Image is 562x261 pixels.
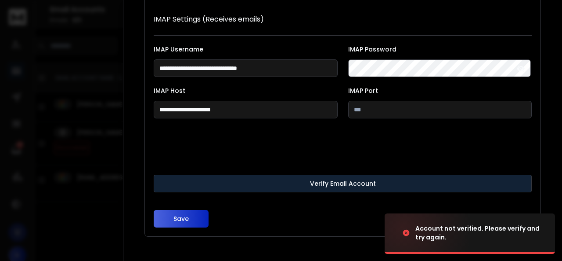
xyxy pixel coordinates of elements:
[154,46,338,52] label: IMAP Username
[385,209,472,257] img: image
[154,175,532,192] button: Verify Email Account
[348,46,532,52] label: IMAP Password
[154,14,532,25] p: IMAP Settings (Receives emails)
[154,88,338,94] label: IMAP Host
[415,224,544,242] div: Account not verified. Please verify and try again.
[348,88,532,94] label: IMAP Port
[154,210,209,228] button: Save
